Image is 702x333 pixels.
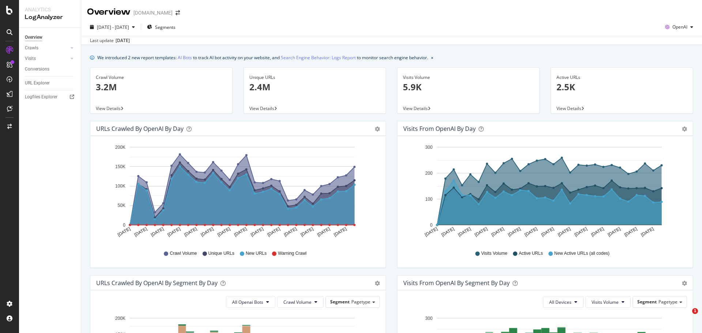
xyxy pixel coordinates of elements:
[425,145,433,150] text: 300
[375,126,380,132] div: gear
[25,6,75,13] div: Analytics
[96,125,184,132] div: URLs Crawled by OpenAI by day
[677,308,695,326] iframe: Intercom live chat
[97,24,129,30] span: [DATE] - [DATE]
[96,74,227,81] div: Crawl Volume
[574,226,588,238] text: [DATE]
[490,226,505,238] text: [DATE]
[300,226,314,238] text: [DATE]
[96,105,121,111] span: View Details
[170,250,197,257] span: Crawl Volume
[90,37,130,44] div: Last update
[554,250,609,257] span: New Active URLs (all codes)
[557,226,571,238] text: [DATE]
[25,13,75,22] div: LogAnalyzer
[682,126,687,132] div: gear
[457,226,472,238] text: [DATE]
[25,79,50,87] div: URL Explorer
[692,308,698,314] span: 1
[425,316,433,321] text: 300
[403,125,476,132] div: Visits from OpenAI by day
[118,203,125,208] text: 50K
[175,10,180,15] div: arrow-right-arrow-left
[425,197,433,202] text: 100
[424,226,438,238] text: [DATE]
[25,34,42,41] div: Overview
[607,226,622,238] text: [DATE]
[25,65,76,73] a: Conversions
[281,54,356,61] a: Search Engine Behavior: Logs Report
[249,81,380,93] p: 2.4M
[403,74,534,81] div: Visits Volume
[425,171,433,176] text: 200
[556,105,581,111] span: View Details
[96,279,218,287] div: URLs Crawled by OpenAI By Segment By Day
[144,21,178,33] button: Segments
[585,296,631,308] button: Visits Volume
[623,226,638,238] text: [DATE]
[556,74,687,81] div: Active URLs
[249,74,380,81] div: Unique URLs
[430,223,433,228] text: 0
[133,226,148,238] text: [DATE]
[123,223,125,228] text: 0
[403,142,684,243] svg: A chart.
[592,299,619,305] span: Visits Volume
[183,226,198,238] text: [DATE]
[543,296,584,308] button: All Devices
[25,44,68,52] a: Crawls
[233,226,248,238] text: [DATE]
[330,299,350,305] span: Segment
[155,24,175,30] span: Segments
[658,299,678,305] span: Pagetype
[25,93,76,101] a: Logfiles Explorer
[441,226,455,238] text: [DATE]
[200,226,215,238] text: [DATE]
[250,226,264,238] text: [DATE]
[25,34,76,41] a: Overview
[232,299,263,305] span: All Openai Bots
[115,316,125,321] text: 200K
[316,226,331,238] text: [DATE]
[25,44,38,52] div: Crawls
[481,250,507,257] span: Visits Volume
[375,281,380,286] div: gear
[590,226,605,238] text: [DATE]
[682,281,687,286] div: gear
[178,54,192,61] a: AI Bots
[208,250,234,257] span: Unique URLs
[556,81,687,93] p: 2.5K
[278,250,306,257] span: Warning Crawl
[226,296,275,308] button: All Openai Bots
[150,226,165,238] text: [DATE]
[96,142,377,243] svg: A chart.
[246,250,267,257] span: New URLs
[507,226,522,238] text: [DATE]
[540,226,555,238] text: [DATE]
[333,226,348,238] text: [DATE]
[25,93,57,101] div: Logfiles Explorer
[133,9,173,16] div: [DOMAIN_NAME]
[351,299,370,305] span: Pagetype
[97,54,428,61] div: We introduced 2 new report templates: to track AI bot activity on your website, and to monitor se...
[640,226,655,238] text: [DATE]
[267,226,281,238] text: [DATE]
[116,37,130,44] div: [DATE]
[25,55,36,63] div: Visits
[662,21,696,33] button: OpenAI
[283,226,298,238] text: [DATE]
[216,226,231,238] text: [DATE]
[524,226,538,238] text: [DATE]
[249,105,274,111] span: View Details
[117,226,131,238] text: [DATE]
[474,226,488,238] text: [DATE]
[115,164,125,169] text: 150K
[403,105,428,111] span: View Details
[96,81,227,93] p: 3.2M
[87,21,138,33] button: [DATE] - [DATE]
[25,55,68,63] a: Visits
[403,81,534,93] p: 5.9K
[277,296,324,308] button: Crawl Volume
[429,52,435,63] button: close banner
